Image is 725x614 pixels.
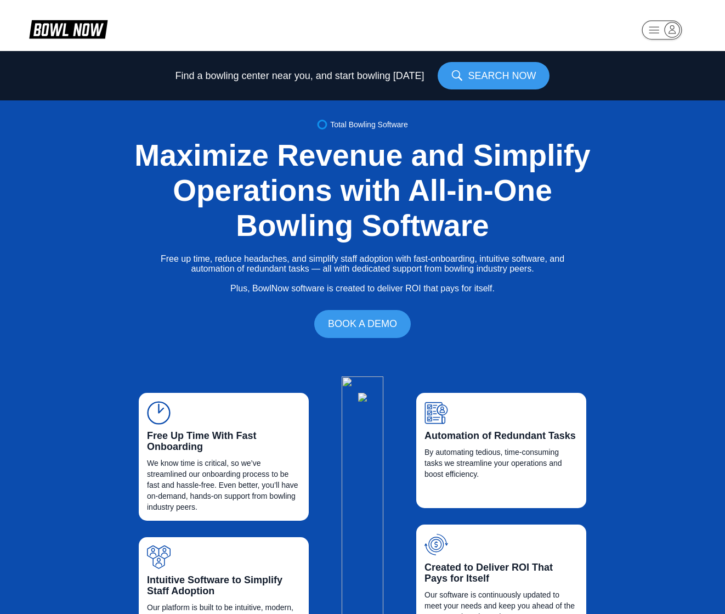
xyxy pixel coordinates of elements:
[330,120,408,129] span: Total Bowling Software
[424,562,578,584] span: Created to Deliver ROI That Pays for Itself
[314,310,411,338] a: BOOK A DEMO
[424,430,578,441] span: Automation of Redundant Tasks
[438,62,550,89] a: SEARCH NOW
[424,447,578,480] span: By automating tedious, time-consuming tasks we streamline your operations and boost efficiency.
[147,458,301,512] span: We know time is critical, so we’ve streamlined our onboarding process to be fast and hassle-free....
[116,138,609,243] div: Maximize Revenue and Simplify Operations with All-in-One Bowling Software
[147,574,301,596] span: Intuitive Software to Simplify Staff Adoption
[147,430,301,452] span: Free Up Time With Fast Onboarding
[161,254,564,294] p: Free up time, reduce headaches, and simplify staff adoption with fast-onboarding, intuitive softw...
[175,70,424,81] span: Find a bowling center near you, and start bowling [DATE]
